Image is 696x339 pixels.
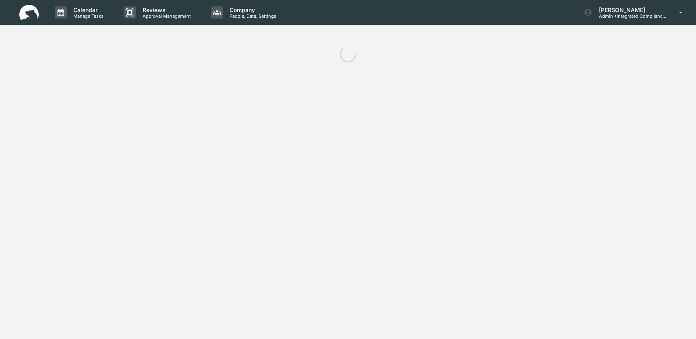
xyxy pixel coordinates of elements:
p: Approval Management [136,13,195,19]
p: People, Data, Settings [223,13,280,19]
p: [PERSON_NAME] [592,6,667,13]
p: Calendar [67,6,108,13]
p: Reviews [136,6,195,13]
img: logo [19,5,39,21]
p: Company [223,6,280,13]
p: Manage Tasks [67,13,108,19]
p: Admin • Integrated Compliance Advisors [592,13,667,19]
